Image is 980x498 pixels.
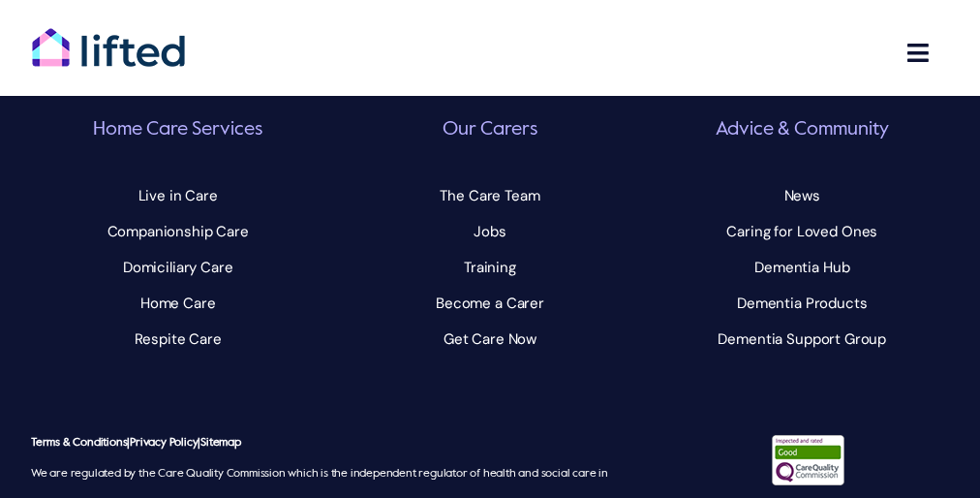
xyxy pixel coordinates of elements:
span: Become a Carer [436,288,544,319]
span: News [784,180,820,211]
a: Companionship Care [29,214,326,249]
a: Jobs [341,214,638,249]
span: The Care Team [440,180,539,211]
span: Training [464,252,516,283]
nav: Main Menu [720,29,949,77]
a: Sitemap [200,437,241,449]
a: Get Care Now [341,322,638,357]
span: Live in Care [138,180,218,211]
nav: Our Carers [341,178,638,358]
span: Dementia Products [737,288,867,319]
a: Dementia Support Group [654,322,951,357]
span: Dementia Hub [754,252,849,283]
span: Dementia Support Group [718,324,886,355]
a: lifted-logo [31,27,186,47]
a: Caring for Loved Ones [654,214,951,249]
a: The Care Team [341,178,638,213]
span: Get Care Now [444,324,536,355]
a: Dementia Products [654,286,951,321]
a: Respite Care [29,322,326,357]
a: News [654,178,951,213]
nav: Advice & Community [654,178,951,358]
span: Respite Care [135,324,222,355]
span: Domiciliary Care [123,252,233,283]
span: Caring for Loved Ones [726,216,877,247]
a: Dementia Hub [654,250,951,285]
a: Domiciliary Care [29,250,326,285]
h6: Home Care Services [29,117,326,143]
a: Live in Care [29,178,326,213]
nav: Home Care Services [29,178,326,358]
a: Terms & Conditions [31,437,127,449]
a: Privacy Policy [130,437,198,449]
span: Companionship Care [107,216,249,247]
h6: Our Carers [341,117,638,143]
span: Jobs [474,216,505,247]
a: Home Care [29,286,326,321]
a: Become a Carer [341,286,638,321]
a: CQC [772,435,844,454]
a: Training [341,250,638,285]
h6: Advice & Community [654,117,951,143]
span: Home Care [140,288,216,319]
strong: | | [31,437,241,449]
